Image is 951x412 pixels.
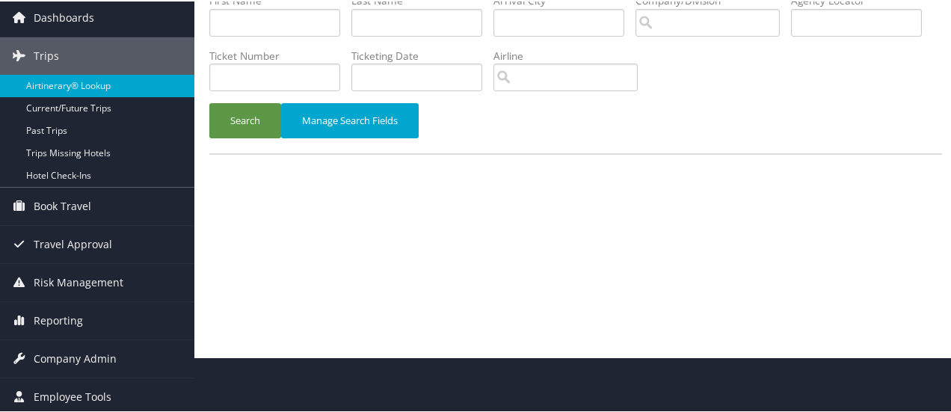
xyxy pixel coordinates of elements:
[34,339,117,376] span: Company Admin
[34,262,123,300] span: Risk Management
[34,186,91,224] span: Book Travel
[281,102,419,137] button: Manage Search Fields
[351,47,493,62] label: Ticketing Date
[209,102,281,137] button: Search
[209,47,351,62] label: Ticket Number
[34,301,83,338] span: Reporting
[34,36,59,73] span: Trips
[34,224,112,262] span: Travel Approval
[493,47,649,62] label: Airline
